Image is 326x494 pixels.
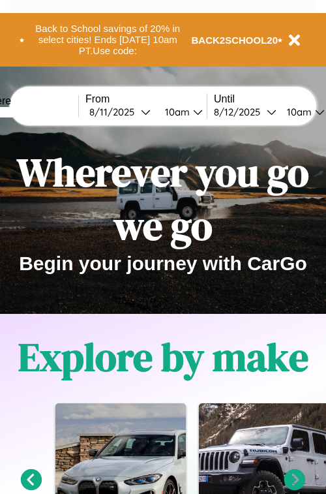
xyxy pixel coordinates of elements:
button: 10am [155,105,207,119]
div: 8 / 12 / 2025 [214,106,267,118]
h1: Explore by make [18,330,308,384]
div: 8 / 11 / 2025 [89,106,141,118]
b: BACK2SCHOOL20 [192,35,278,46]
button: 8/11/2025 [85,105,155,119]
div: 10am [158,106,193,118]
div: 10am [280,106,315,118]
button: Back to School savings of 20% in select cities! Ends [DATE] 10am PT.Use code: [24,20,192,60]
label: From [85,93,207,105]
